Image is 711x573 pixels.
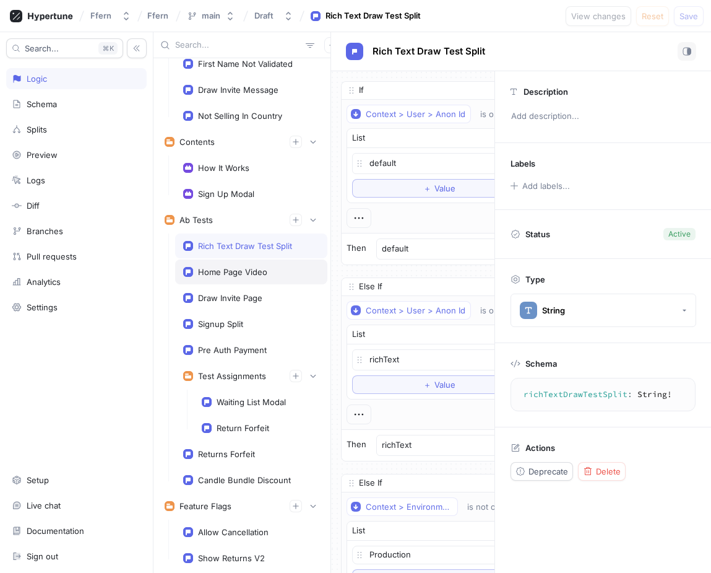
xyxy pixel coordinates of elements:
div: Draw Invite Message [198,85,278,95]
span: Value [434,381,455,388]
button: Add labels... [506,178,573,194]
div: How It Works [198,163,249,173]
div: Settings [27,302,58,312]
span: Delete [596,468,621,475]
div: Sign out [27,551,58,561]
input: Search... [175,39,301,51]
div: Show Returns V2 [198,553,265,563]
div: Rich Text Draw Test Split [325,10,421,22]
p: Actions [525,443,555,453]
textarea: richTextDrawTestSplit: String! [516,383,690,406]
div: List [352,328,365,341]
div: Allow Cancellation [198,527,269,537]
div: is one of [480,109,514,120]
div: Ffern [90,11,111,21]
div: Setup [27,475,49,485]
textarea: default [352,153,527,174]
button: Reset [636,6,669,26]
span: View changes [571,12,626,20]
button: Draft [249,6,298,26]
div: Context > User > Anon Id [366,305,465,316]
div: Branches [27,226,63,236]
button: is not one of [462,497,532,516]
button: Context > Environment [347,497,458,516]
div: Context > Environment [366,502,452,512]
div: Feature Flags [179,501,231,511]
span: Rich Text Draw Test Split [373,46,485,56]
div: First Name Not Validated [198,59,293,69]
button: Delete [578,462,626,481]
p: Then [347,242,366,255]
div: Live chat [27,501,61,510]
textarea: richText [376,435,533,456]
button: ＋Value [352,179,527,198]
p: Else If [359,281,382,293]
div: Candle Bundle Discount [198,475,291,485]
p: Schema [525,359,557,369]
div: Return Forfeit [217,423,269,433]
div: List [352,132,365,144]
div: main [202,11,220,21]
textarea: default [376,238,533,260]
span: ＋ [423,381,431,388]
button: String [511,294,696,327]
div: Draft [254,11,274,21]
button: is one of [475,105,532,123]
div: is one of [480,305,514,316]
div: Not Selling In Country [198,111,282,121]
span: Value [434,185,455,192]
p: Description [524,87,568,97]
div: Analytics [27,277,61,287]
div: Logic [27,74,47,84]
div: Splits [27,125,47,134]
div: Schema [27,99,57,109]
span: ＋ [423,185,431,192]
div: Pull requests [27,252,77,261]
div: String [542,305,565,316]
div: Waiting List Modal [217,397,286,407]
div: Pre Auth Payment [198,345,267,355]
button: View changes [566,6,631,26]
div: Documentation [27,526,84,536]
p: Add description... [506,106,700,127]
div: Signup Split [198,319,243,329]
div: Logs [27,175,45,185]
div: Home Page Video [198,267,267,277]
div: is not one of [467,502,515,512]
button: Context > User > Anon Id [347,105,471,123]
button: Deprecate [511,462,573,481]
div: Sign Up Modal [198,189,254,199]
p: Status [525,225,550,243]
button: is one of [475,301,532,320]
span: Ffern [147,11,168,20]
div: Active [668,229,691,240]
div: Diff [27,201,40,211]
button: Ffern [85,6,136,26]
p: Then [347,439,366,451]
span: Deprecate [528,468,568,475]
button: Save [674,6,704,26]
button: Context > User > Anon Id [347,301,471,320]
textarea: richText [352,349,527,370]
a: Documentation [6,520,147,541]
p: Else If [359,477,382,489]
div: K [98,42,118,55]
button: main [182,6,240,26]
div: Ab Tests [179,215,213,225]
div: Returns Forfeit [198,449,255,459]
p: Labels [511,159,535,168]
div: Context > User > Anon Id [366,109,465,120]
div: Rich Text Draw Test Split [198,241,292,251]
div: Preview [27,150,58,160]
div: Draw Invite Page [198,293,262,303]
p: If [359,84,364,97]
p: Type [525,274,545,284]
button: ＋Value [352,375,527,394]
span: Search... [25,45,59,52]
span: Reset [642,12,663,20]
div: Test Assignments [198,371,266,381]
button: Search...K [6,38,123,58]
span: Save [679,12,698,20]
div: Add labels... [522,182,570,190]
div: Contents [179,137,215,147]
